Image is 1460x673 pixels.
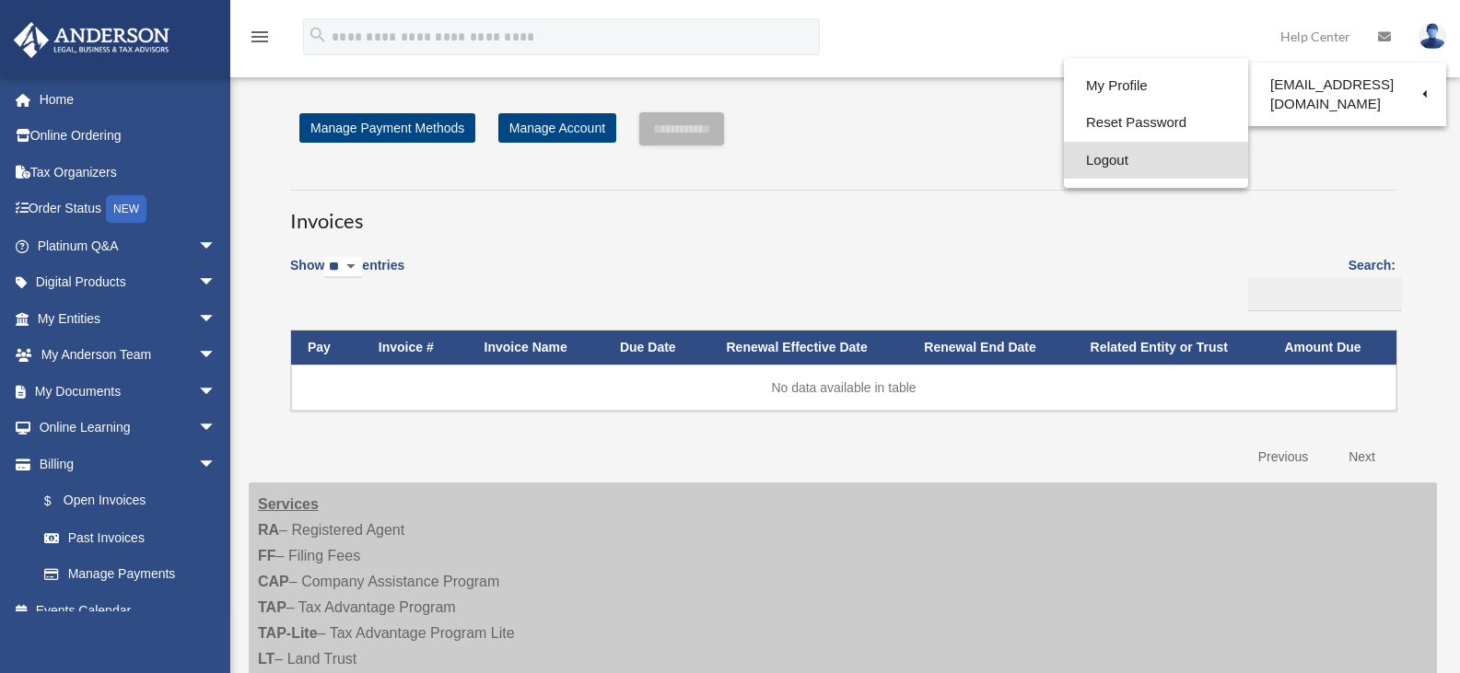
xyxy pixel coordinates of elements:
[249,26,271,48] i: menu
[249,32,271,48] a: menu
[1244,438,1322,476] a: Previous
[258,599,286,615] strong: TAP
[198,446,235,483] span: arrow_drop_down
[1074,331,1268,365] th: Related Entity or Trust: activate to sort column ascending
[13,81,244,118] a: Home
[8,22,175,58] img: Anderson Advisors Platinum Portal
[198,373,235,411] span: arrow_drop_down
[1267,331,1396,365] th: Amount Due: activate to sort column ascending
[26,482,226,520] a: $Open Invoices
[13,264,244,301] a: Digital Productsarrow_drop_down
[907,331,1073,365] th: Renewal End Date: activate to sort column ascending
[1419,23,1446,50] img: User Pic
[258,574,289,589] strong: CAP
[498,113,616,143] a: Manage Account
[290,190,1396,236] h3: Invoices
[13,154,244,191] a: Tax Organizers
[1248,277,1402,312] input: Search:
[198,410,235,447] span: arrow_drop_down
[1064,104,1248,142] a: Reset Password
[299,113,475,143] a: Manage Payment Methods
[198,264,235,302] span: arrow_drop_down
[291,365,1396,411] td: No data available in table
[468,331,603,365] th: Invoice Name: activate to sort column ascending
[13,592,244,629] a: Events Calendar
[26,556,235,593] a: Manage Payments
[1064,142,1248,180] a: Logout
[13,446,235,482] a: Billingarrow_drop_down
[324,257,362,278] select: Showentries
[290,254,404,296] label: Show entries
[13,227,244,264] a: Platinum Q&Aarrow_drop_down
[13,337,244,374] a: My Anderson Teamarrow_drop_down
[26,519,235,556] a: Past Invoices
[54,490,64,513] span: $
[308,25,328,45] i: search
[13,300,244,337] a: My Entitiesarrow_drop_down
[13,410,244,447] a: Online Learningarrow_drop_down
[603,331,710,365] th: Due Date: activate to sort column ascending
[198,227,235,265] span: arrow_drop_down
[106,195,146,223] div: NEW
[13,191,244,228] a: Order StatusNEW
[1242,254,1396,311] label: Search:
[1335,438,1389,476] a: Next
[258,548,276,563] strong: FF
[13,373,244,410] a: My Documentsarrow_drop_down
[1248,67,1446,122] a: [EMAIL_ADDRESS][DOMAIN_NAME]
[198,300,235,338] span: arrow_drop_down
[258,496,319,512] strong: Services
[198,337,235,375] span: arrow_drop_down
[258,522,279,538] strong: RA
[258,651,274,667] strong: LT
[291,331,362,365] th: Pay: activate to sort column descending
[362,331,468,365] th: Invoice #: activate to sort column ascending
[258,625,318,641] strong: TAP-Lite
[709,331,907,365] th: Renewal Effective Date: activate to sort column ascending
[1064,67,1248,105] a: My Profile
[13,118,244,155] a: Online Ordering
